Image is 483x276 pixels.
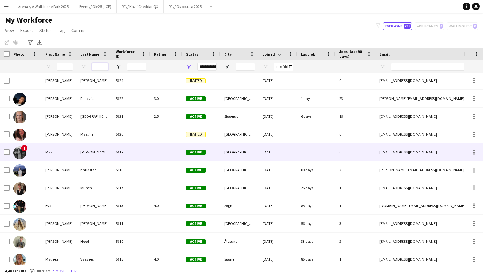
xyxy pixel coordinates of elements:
[224,64,230,70] button: Open Filter Menu
[259,72,297,89] div: [DATE]
[13,236,26,249] img: Martin Heed
[3,26,17,34] a: View
[13,93,26,106] img: Adrian Roddvik
[13,146,26,159] img: Max Scantlebury
[112,233,150,250] div: 5610
[13,218,26,231] img: Marianne Birkeland
[56,26,67,34] a: Tag
[297,197,335,214] div: 85 days
[379,64,385,70] button: Open Filter Menu
[335,90,376,107] div: 23
[186,239,206,244] span: Active
[36,39,43,46] app-action-btn: Export XLSX
[42,72,77,89] div: [PERSON_NAME]
[335,197,376,214] div: 1
[220,233,259,250] div: Ålesund
[335,161,376,179] div: 2
[77,197,112,214] div: [PERSON_NAME]
[112,108,150,125] div: 5621
[37,26,54,34] a: Status
[150,250,182,268] div: 4.0
[77,250,112,268] div: Vassnes
[259,233,297,250] div: [DATE]
[77,72,112,89] div: [PERSON_NAME]
[154,52,166,56] span: Rating
[220,179,259,197] div: [GEOGRAPHIC_DATA]
[259,250,297,268] div: [DATE]
[186,204,206,208] span: Active
[42,215,77,232] div: [PERSON_NAME]
[236,63,255,71] input: City Filter Input
[71,27,86,33] span: Comms
[379,52,390,56] span: Email
[42,90,77,107] div: [PERSON_NAME]
[186,52,198,56] span: Status
[335,233,376,250] div: 2
[335,179,376,197] div: 1
[220,125,259,143] div: [GEOGRAPHIC_DATA]
[259,197,297,214] div: [DATE]
[42,108,77,125] div: [PERSON_NAME]
[13,164,26,177] img: Benjamin Knudstad
[297,90,335,107] div: 1 day
[297,250,335,268] div: 85 days
[404,24,411,29] span: 735
[112,125,150,143] div: 5620
[220,197,259,214] div: Søgne
[45,64,51,70] button: Open Filter Menu
[112,250,150,268] div: 5615
[297,161,335,179] div: 80 days
[77,90,112,107] div: Roddvik
[116,49,139,59] span: Workforce ID
[150,90,182,107] div: 3.0
[5,27,14,33] span: View
[220,215,259,232] div: [GEOGRAPHIC_DATA]
[13,254,26,266] img: Mathea Vassnes
[39,27,52,33] span: Status
[112,90,150,107] div: 5622
[335,143,376,161] div: 0
[150,197,182,214] div: 4.0
[335,215,376,232] div: 3
[27,39,34,46] app-action-btn: Advanced filters
[50,267,80,274] button: Remove filters
[186,96,206,101] span: Active
[42,197,77,214] div: Eva
[259,125,297,143] div: [DATE]
[186,64,192,70] button: Open Filter Menu
[34,268,50,273] span: 1 filter set
[42,125,77,143] div: [PERSON_NAME]
[335,125,376,143] div: 0
[301,52,315,56] span: Last job
[259,90,297,107] div: [DATE]
[127,63,146,71] input: Workforce ID Filter Input
[77,125,112,143] div: Massfih
[13,52,24,56] span: Photo
[77,233,112,250] div: Heed
[186,114,206,119] span: Active
[58,27,65,33] span: Tag
[186,221,206,226] span: Active
[13,0,74,13] button: Arena // A Walk in the Park 2025
[220,161,259,179] div: [GEOGRAPHIC_DATA]
[186,78,206,83] span: Invited
[80,52,99,56] span: Last Name
[335,72,376,89] div: 0
[80,64,86,70] button: Open Filter Menu
[92,63,108,71] input: Last Name Filter Input
[77,143,112,161] div: [PERSON_NAME]
[112,197,150,214] div: 5613
[339,49,364,59] span: Jobs (last 90 days)
[117,0,164,13] button: RF // Kavli Cheddar Q3
[383,22,412,30] button: Everyone735
[259,108,297,125] div: [DATE]
[297,108,335,125] div: 6 days
[297,179,335,197] div: 26 days
[77,108,112,125] div: [GEOGRAPHIC_DATA]
[57,63,73,71] input: First Name Filter Input
[116,64,121,70] button: Open Filter Menu
[42,250,77,268] div: Mathea
[42,179,77,197] div: [PERSON_NAME]
[112,72,150,89] div: 5624
[259,215,297,232] div: [DATE]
